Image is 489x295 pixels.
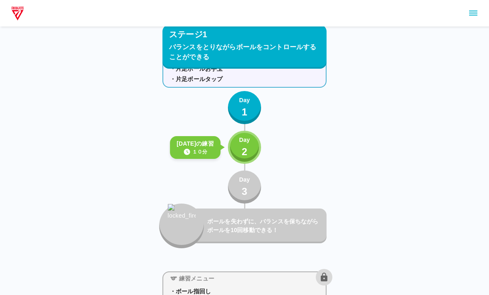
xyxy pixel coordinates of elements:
button: Day1 [228,91,261,124]
p: Day [239,136,250,144]
button: locked_fire_icon [159,204,204,248]
button: Day2 [228,131,261,164]
img: dummy [10,5,25,22]
p: ・片足ボールタップ [170,75,319,84]
img: locked_fire_icon [168,204,196,238]
button: sidemenu [466,6,480,20]
p: １０分 [192,148,207,156]
p: 2 [242,144,247,159]
p: 練習メニュー [179,274,214,283]
p: ボールを失わずに、バランスを保ちながらボールを10回移動できる！ [207,217,323,235]
p: 3 [242,184,247,199]
p: ・片足ボールお手玉 [170,65,319,73]
button: Day3 [228,170,261,204]
p: Day [239,175,250,184]
p: ステージ1 [169,28,207,41]
p: バランスをとりながらボールをコントロールすることができる [169,42,320,62]
p: 1 [242,105,247,120]
p: Day [239,96,250,105]
p: [DATE]の練習 [177,139,214,148]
